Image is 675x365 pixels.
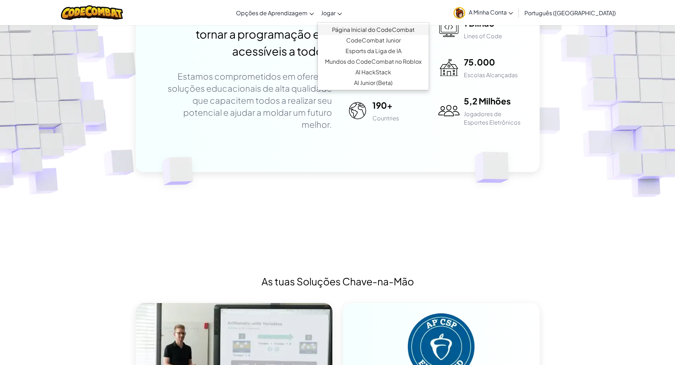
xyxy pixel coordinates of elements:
span: Opções de Aprendizagem [236,9,308,17]
img: Vector [438,102,460,119]
img: Vector [438,59,460,76]
a: A Minha Conta [450,1,517,24]
div: Countries [372,114,430,122]
a: Jogar [317,3,345,22]
h2: As tuas Soluções Chave-na-Mão [136,274,540,289]
img: CodeCombat logo [61,5,123,20]
a: Português ([GEOGRAPHIC_DATA]) [521,3,619,22]
img: Vector [347,102,368,119]
span: A Minha Conta [469,8,513,16]
a: AI HackStack [318,67,429,78]
img: Vector [438,20,460,37]
span: Português ([GEOGRAPHIC_DATA]) [524,9,616,17]
a: Opções de Aprendizagem [232,3,317,22]
a: Esports da Liga de IA [318,46,429,56]
a: AI Junior (Beta) [318,78,429,88]
a: Mundos do CodeCombat no Roblox [318,56,429,67]
a: CodeCombat Junior [318,35,429,46]
img: avatar [454,7,465,19]
div: 190+ [372,99,430,111]
span: Jogar [321,9,336,17]
a: Página Inicial do CodeCombat [318,24,429,35]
